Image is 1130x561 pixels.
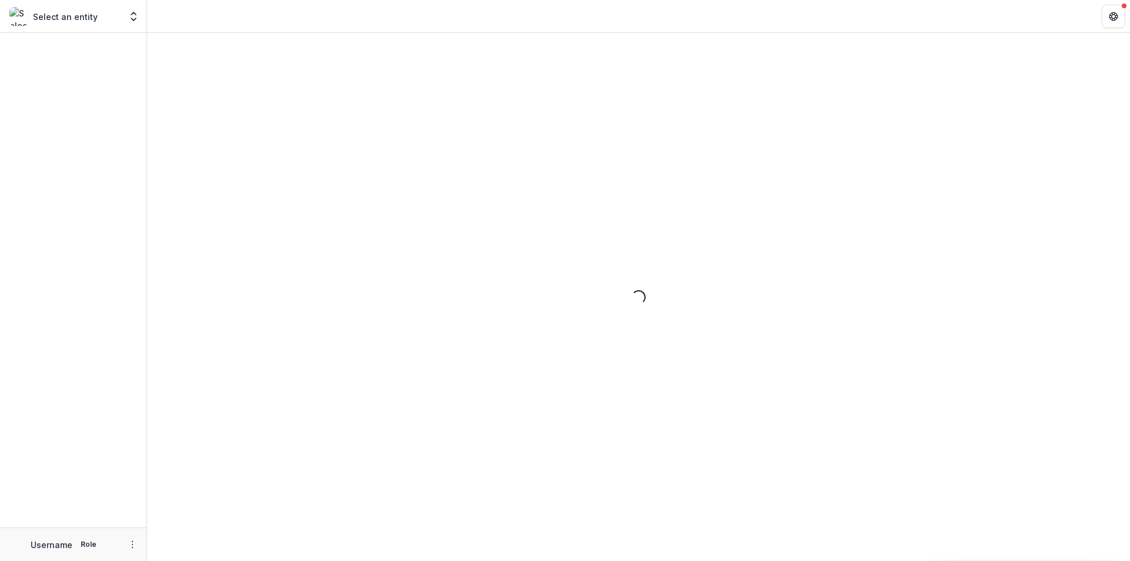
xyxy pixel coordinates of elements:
button: More [125,537,139,552]
p: Select an entity [33,11,98,23]
img: Select an entity [9,7,28,26]
button: Get Help [1102,5,1125,28]
p: Role [77,539,100,550]
button: Open entity switcher [125,5,142,28]
p: Username [31,539,72,551]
